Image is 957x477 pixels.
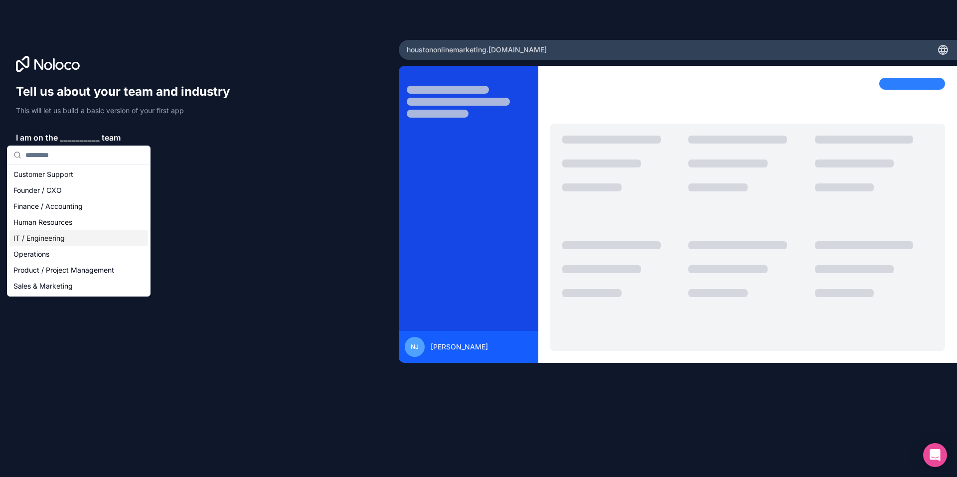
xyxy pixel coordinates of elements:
span: __________ [60,132,100,144]
div: Sales & Marketing [9,278,148,294]
div: Suggestions [7,164,150,296]
div: Finance / Accounting [9,198,148,214]
p: This will let us build a basic version of your first app [16,106,239,116]
div: IT / Engineering [9,230,148,246]
h1: Tell us about your team and industry [16,84,239,100]
div: Customer Support [9,166,148,182]
div: Product / Project Management [9,262,148,278]
span: NJ [411,343,419,351]
span: houstononlinemarketing .[DOMAIN_NAME] [407,45,547,55]
span: I am on the [16,132,58,144]
div: Founder / CXO [9,182,148,198]
div: Open Intercom Messenger [923,443,947,467]
div: Operations [9,246,148,262]
div: Human Resources [9,214,148,230]
span: [PERSON_NAME] [431,342,488,352]
span: team [102,132,121,144]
